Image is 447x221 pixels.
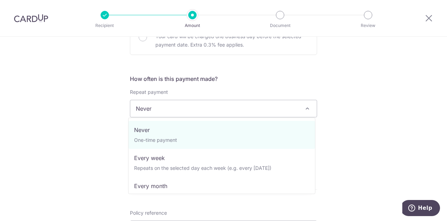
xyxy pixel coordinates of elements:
p: Document [254,22,306,29]
p: Review [342,22,394,29]
span: Never [130,100,317,117]
small: Repeats on the selected day each week (e.g. every [DATE]) [134,165,271,171]
label: Policy reference [130,209,167,216]
p: Recipient [79,22,131,29]
p: Amount [167,22,218,29]
label: Repeat payment [130,89,168,96]
p: Your card will be charged one business day before the selected payment date. Extra 0.3% fee applies. [155,32,308,49]
p: Every month [134,182,309,190]
h5: How often is this payment made? [130,75,317,83]
p: Every week [134,154,309,162]
img: CardUp [14,14,48,22]
small: One-time payment [134,137,177,143]
p: Never [134,126,309,134]
iframe: Opens a widget where you can find more information [402,200,440,217]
